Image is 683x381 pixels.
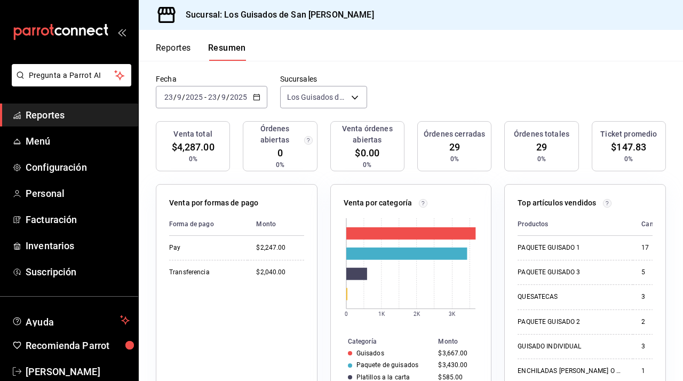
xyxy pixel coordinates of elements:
[26,314,116,327] span: Ayuda
[624,154,633,164] span: 0%
[169,268,239,277] div: Transferencia
[518,197,596,209] p: Top artículos vendidos
[248,213,304,236] th: Monto
[641,317,669,327] div: 2
[518,213,633,236] th: Productos
[280,75,367,83] label: Sucursales
[173,93,177,101] span: /
[438,361,474,369] div: $3,430.00
[449,312,456,317] text: 3K
[169,197,258,209] p: Venta por formas de pago
[156,43,191,61] button: Reportes
[169,243,239,252] div: Pay
[518,292,624,301] div: QUESATECAS
[26,265,130,279] span: Suscripción
[204,93,207,101] span: -
[449,140,460,154] span: 29
[177,9,374,21] h3: Sucursal: Los Guisados de San [PERSON_NAME]
[356,350,384,357] div: Guisados
[229,93,248,101] input: ----
[633,213,677,236] th: Cantidad
[173,129,212,140] h3: Venta total
[29,70,115,81] span: Pregunta a Parrot AI
[172,140,215,154] span: $4,287.00
[434,336,491,347] th: Monto
[287,92,347,102] span: Los Guisados de San [PERSON_NAME]
[226,93,229,101] span: /
[518,317,624,327] div: PAQUETE GUISADO 2
[26,338,130,353] span: Recomienda Parrot
[26,239,130,253] span: Inventarios
[12,64,131,86] button: Pregunta a Parrot AI
[344,197,412,209] p: Venta por categoría
[26,160,130,174] span: Configuración
[276,160,284,170] span: 0%
[208,43,246,61] button: Resumen
[156,75,267,83] label: Fecha
[424,129,485,140] h3: Órdenes cerradas
[26,134,130,148] span: Menú
[600,129,657,140] h3: Ticket promedio
[277,146,283,160] span: 0
[26,186,130,201] span: Personal
[641,292,669,301] div: 3
[345,312,348,317] text: 0
[356,374,410,381] div: Platillos a la carta
[7,77,131,89] a: Pregunta a Parrot AI
[221,93,226,101] input: --
[641,342,669,351] div: 3
[331,336,434,347] th: Categoría
[217,93,220,101] span: /
[414,312,420,317] text: 2K
[378,312,385,317] text: 1K
[335,123,400,146] h3: Venta órdenes abiertas
[450,154,459,164] span: 0%
[536,140,547,154] span: 29
[26,212,130,227] span: Facturación
[514,129,569,140] h3: Órdenes totales
[26,364,130,379] span: [PERSON_NAME]
[189,154,197,164] span: 0%
[363,160,371,170] span: 0%
[156,43,246,61] div: navigation tabs
[438,374,474,381] div: $585.00
[641,268,669,277] div: 5
[169,213,248,236] th: Forma de pago
[518,268,624,277] div: PAQUETE GUISADO 3
[185,93,203,101] input: ----
[248,123,301,146] h3: Órdenes abiertas
[518,367,624,376] div: ENCHILADAS [PERSON_NAME] O VERDES CON POLLO
[256,243,304,252] div: $2,247.00
[438,350,474,357] div: $3,667.00
[611,140,646,154] span: $147.83
[117,28,126,36] button: open_drawer_menu
[518,243,624,252] div: PAQUETE GUISADO 1
[641,367,669,376] div: 1
[356,361,418,369] div: Paquete de guisados
[355,146,379,160] span: $0.00
[518,342,624,351] div: GUISADO INDIVIDUAL
[177,93,182,101] input: --
[641,243,669,252] div: 17
[537,154,546,164] span: 0%
[208,93,217,101] input: --
[182,93,185,101] span: /
[164,93,173,101] input: --
[256,268,304,277] div: $2,040.00
[26,108,130,122] span: Reportes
